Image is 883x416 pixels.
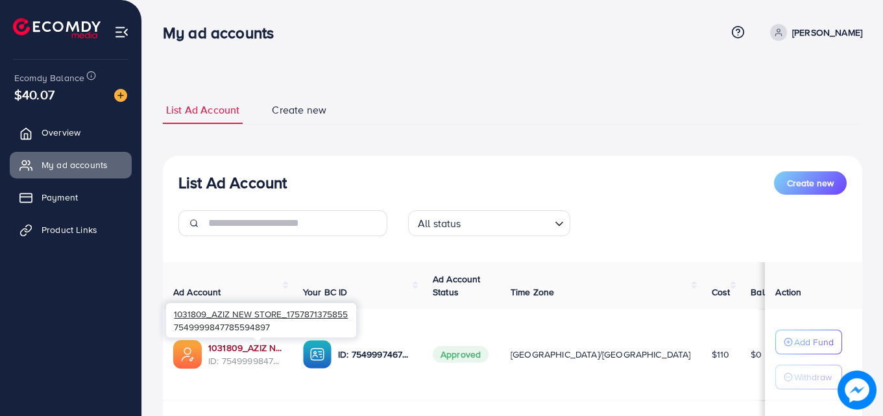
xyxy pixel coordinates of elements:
[765,24,862,41] a: [PERSON_NAME]
[465,212,550,233] input: Search for option
[751,348,762,361] span: $0
[775,365,842,389] button: Withdraw
[42,126,80,139] span: Overview
[10,152,132,178] a: My ad accounts
[178,173,287,192] h3: List Ad Account
[208,354,282,367] span: ID: 7549999847785594897
[338,347,412,362] p: ID: 7549997467455111175
[775,286,801,299] span: Action
[272,103,326,117] span: Create new
[42,223,97,236] span: Product Links
[13,18,101,38] img: logo
[838,371,876,409] img: image
[173,340,202,369] img: ic-ads-acc.e4c84228.svg
[433,346,489,363] span: Approved
[14,71,84,84] span: Ecomdy Balance
[208,341,282,354] a: 1031809_AZIZ NEW STORE_1757871375855
[174,308,348,320] span: 1031809_AZIZ NEW STORE_1757871375855
[415,214,464,233] span: All status
[42,191,78,204] span: Payment
[163,23,284,42] h3: My ad accounts
[787,177,834,190] span: Create new
[114,25,129,40] img: menu
[511,348,691,361] span: [GEOGRAPHIC_DATA]/[GEOGRAPHIC_DATA]
[166,103,239,117] span: List Ad Account
[42,158,108,171] span: My ad accounts
[774,171,847,195] button: Create new
[775,330,842,354] button: Add Fund
[14,85,54,104] span: $40.07
[794,334,834,350] p: Add Fund
[712,286,731,299] span: Cost
[114,89,127,102] img: image
[166,303,356,337] div: 7549999847785594897
[712,348,730,361] span: $110
[303,286,348,299] span: Your BC ID
[794,369,832,385] p: Withdraw
[10,184,132,210] a: Payment
[408,210,570,236] div: Search for option
[792,25,862,40] p: [PERSON_NAME]
[751,286,785,299] span: Balance
[433,273,481,299] span: Ad Account Status
[10,119,132,145] a: Overview
[303,340,332,369] img: ic-ba-acc.ded83a64.svg
[511,286,554,299] span: Time Zone
[173,286,221,299] span: Ad Account
[10,217,132,243] a: Product Links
